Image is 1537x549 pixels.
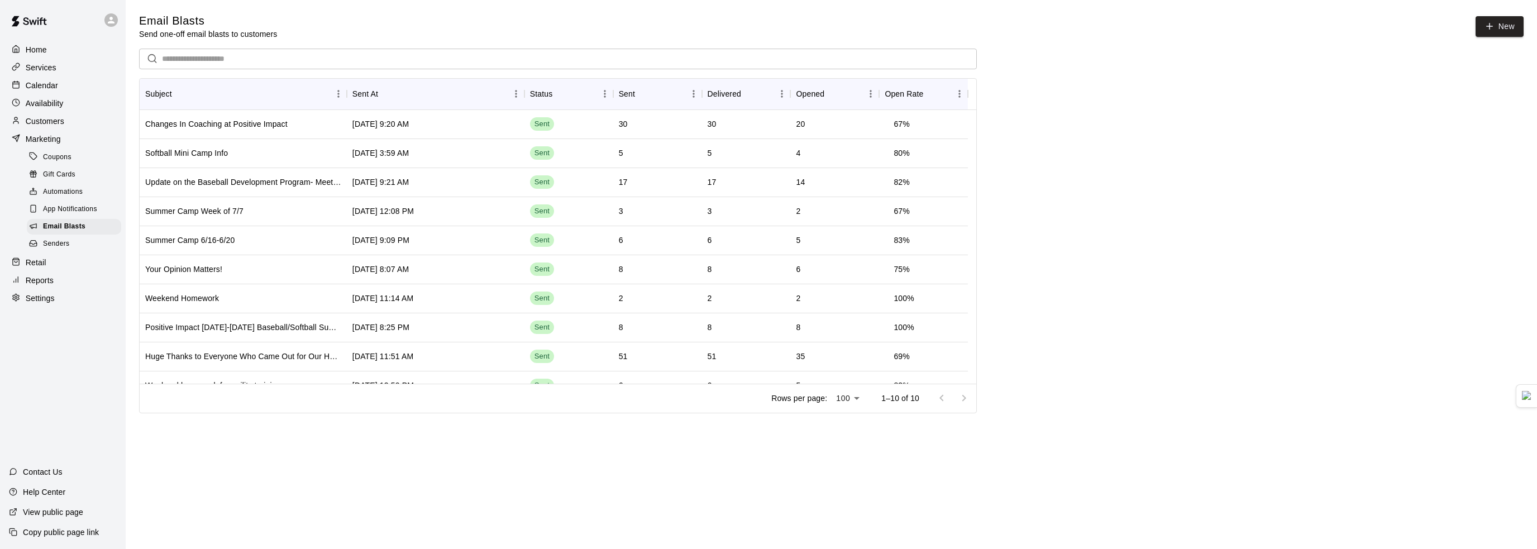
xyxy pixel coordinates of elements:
span: Senders [43,238,70,250]
div: 3 [619,206,623,217]
div: 51 [708,351,717,362]
p: Home [26,44,47,55]
div: Changes In Coaching at Positive Impact [145,118,288,130]
p: Rows per page: [771,393,827,404]
div: Sent [619,78,635,109]
div: Sent At [347,78,524,109]
div: 8 [708,264,712,275]
div: Positive Impact June 2-6 Baseball/Softball Summer Camp Details [145,322,341,333]
span: Sent [530,235,554,246]
a: Marketing [9,131,117,147]
p: Retail [26,257,46,268]
div: Status [524,78,613,109]
div: Softball Mini Camp Info [145,147,228,159]
div: 5 [619,147,623,159]
span: Sent [530,351,554,362]
div: Gift Cards [27,167,121,183]
td: 82 % [885,168,918,197]
div: Aug 8 2025, 9:20 AM [352,118,409,130]
span: Email Blasts [43,221,85,232]
div: Open Rate [879,78,968,109]
a: New [1476,16,1524,37]
a: Calendar [9,77,117,94]
div: Jun 6 2025, 11:14 AM [352,293,413,304]
div: 2 [796,206,800,217]
a: Coupons [27,149,126,166]
div: Delivered [708,78,742,109]
a: Automations [27,184,126,201]
a: Email Blasts [27,218,126,236]
a: Customers [9,113,117,130]
td: 100 % [885,313,923,342]
p: Help Center [23,486,65,498]
div: 5 [796,380,800,391]
div: May 23 2025, 12:50 PM [352,380,414,391]
div: 3 [708,206,712,217]
p: View public page [23,507,83,518]
div: 5 [708,147,712,159]
div: Weekend homework for agility training [145,380,281,391]
span: Sent [530,293,554,304]
div: Delivered [702,78,791,109]
div: 8 [796,322,800,333]
p: Calendar [26,80,58,91]
a: Availability [9,95,117,112]
button: Menu [685,85,702,102]
div: May 28 2025, 8:25 PM [352,322,409,333]
a: Reports [9,272,117,289]
div: 8 [708,322,712,333]
span: Sent [530,206,554,217]
a: Gift Cards [27,166,126,183]
div: Huge Thanks to Everyone Who Came Out for Our Home Run Derby! [145,351,341,362]
div: Jun 10 2025, 8:07 AM [352,264,409,275]
div: Jun 15 2025, 9:09 PM [352,235,409,246]
div: Subject [145,78,172,109]
td: 80 % [885,139,918,168]
button: Menu [951,85,968,102]
a: Senders [27,236,126,253]
div: Open Rate [885,78,923,109]
div: Coupons [27,150,121,165]
a: Services [9,59,117,76]
div: Update on the Baseball Development Program- Meeting Postponed [145,176,341,188]
span: Gift Cards [43,169,75,180]
div: Sent At [352,78,378,109]
div: Jul 6 2025, 12:08 PM [352,206,414,217]
h5: Email Blasts [139,13,277,28]
div: 2 [708,293,712,304]
p: Availability [26,98,64,109]
div: Jul 7 2025, 9:21 AM [352,176,409,188]
div: Automations [27,184,121,200]
td: 67 % [885,109,918,139]
img: Detect Auto [1522,391,1532,401]
button: Menu [330,85,347,102]
div: Jul 28 2025, 3:59 AM [352,147,409,159]
button: Sort [824,86,840,102]
div: 100 [832,390,863,407]
a: Settings [9,290,117,307]
p: 1–10 of 10 [881,393,919,404]
div: Weekend Homework [145,293,219,304]
p: Send one-off email blasts to customers [139,28,277,40]
div: 30 [619,118,628,130]
div: Email Blasts [27,219,121,235]
div: 35 [796,351,805,362]
p: Settings [26,293,55,304]
div: Opened [790,78,879,109]
span: Sent [530,148,554,159]
div: Subject [140,78,347,109]
a: Home [9,41,117,58]
div: 14 [796,176,805,188]
div: Opened [796,78,824,109]
p: Marketing [26,133,61,145]
div: 6 [796,264,800,275]
a: Retail [9,254,117,271]
a: App Notifications [27,201,126,218]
